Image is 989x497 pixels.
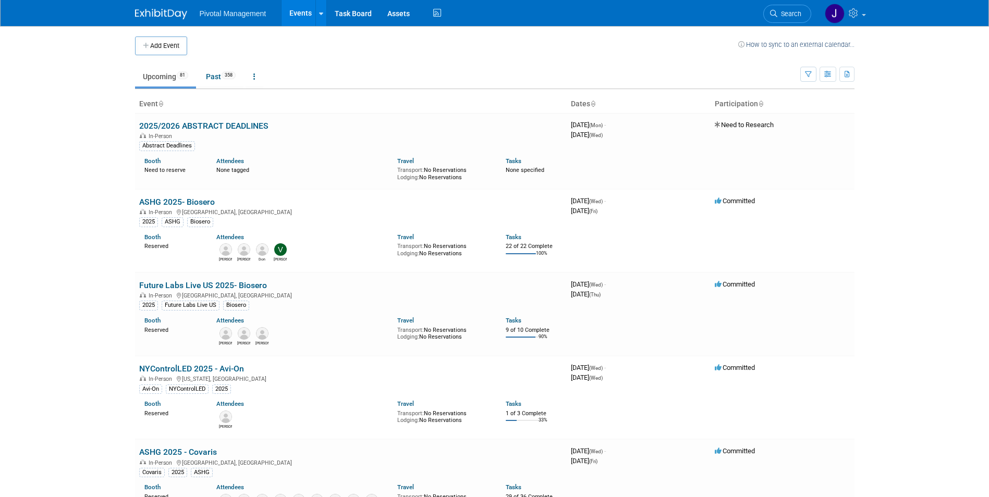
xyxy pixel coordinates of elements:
[397,417,419,424] span: Lodging:
[139,458,563,466] div: [GEOGRAPHIC_DATA], [GEOGRAPHIC_DATA]
[177,71,188,79] span: 81
[397,483,414,491] a: Travel
[139,468,165,477] div: Covaris
[158,100,163,108] a: Sort by Event Name
[571,457,597,465] span: [DATE]
[506,317,521,324] a: Tasks
[191,468,213,477] div: ASHG
[255,256,268,262] div: Don Janezic
[571,280,606,288] span: [DATE]
[715,364,755,371] span: Committed
[506,327,563,334] div: 9 of 10 Complete
[149,292,175,299] span: In-Person
[536,251,547,265] td: 100%
[397,325,490,341] div: No Reservations No Reservations
[219,423,232,429] div: Joe McGrath
[571,207,597,215] span: [DATE]
[238,243,250,256] img: Michael Malanga
[139,301,158,310] div: 2025
[144,325,201,334] div: Reserved
[397,250,419,257] span: Lodging:
[539,417,547,431] td: 33%
[777,10,801,18] span: Search
[590,100,595,108] a: Sort by Start Date
[216,165,389,174] div: None tagged
[711,95,854,113] th: Participation
[135,9,187,19] img: ExhibitDay
[144,317,161,324] a: Booth
[162,217,184,227] div: ASHG
[715,447,755,455] span: Committed
[397,400,414,407] a: Travel
[144,408,201,417] div: Reserved
[571,121,606,129] span: [DATE]
[222,71,236,79] span: 358
[212,384,231,394] div: 2025
[571,131,603,139] span: [DATE]
[216,483,244,491] a: Attendees
[139,141,195,151] div: Abstract Deadlines
[397,408,490,424] div: No Reservations No Reservations
[274,256,287,262] div: Valerie Weld
[397,167,424,173] span: Transport:
[140,209,146,214] img: In-Person Event
[397,317,414,324] a: Travel
[397,174,419,181] span: Lodging:
[223,301,249,310] div: Biosero
[589,365,603,371] span: (Wed)
[219,256,232,262] div: Michael Langan
[135,36,187,55] button: Add Event
[571,447,606,455] span: [DATE]
[219,340,232,346] div: Joseph (Joe) Rodriguez
[144,165,201,174] div: Need to reserve
[604,280,606,288] span: -
[397,410,424,417] span: Transport:
[238,327,250,340] img: Chirag Patel
[144,233,161,241] a: Booth
[604,364,606,371] span: -
[758,100,763,108] a: Sort by Participation Type
[255,340,268,346] div: Noah Vanderhyde
[715,197,755,205] span: Committed
[144,157,161,165] a: Booth
[567,95,711,113] th: Dates
[162,301,219,310] div: Future Labs Live US
[506,400,521,407] a: Tasks
[144,400,161,407] a: Booth
[506,410,563,417] div: 1 of 3 Complete
[506,167,544,173] span: None specified
[140,376,146,381] img: In-Person Event
[604,197,606,205] span: -
[604,447,606,455] span: -
[715,280,755,288] span: Committed
[763,5,811,23] a: Search
[571,364,606,371] span: [DATE]
[149,459,175,466] span: In-Person
[216,233,244,241] a: Attendees
[200,9,266,18] span: Pivotal Management
[571,374,603,381] span: [DATE]
[139,374,563,382] div: [US_STATE], [GEOGRAPHIC_DATA]
[139,197,215,207] a: ASHG 2025- Biosero
[219,327,232,340] img: Joseph (Joe) Rodriguez
[166,384,209,394] div: NYControlLED
[144,241,201,250] div: Reserved
[216,157,244,165] a: Attendees
[397,243,424,250] span: Transport:
[506,483,521,491] a: Tasks
[589,282,603,288] span: (Wed)
[140,459,146,465] img: In-Person Event
[589,458,597,464] span: (Fri)
[139,121,268,131] a: 2025/2026 ABSTRACT DEADLINES
[216,400,244,407] a: Attendees
[140,133,146,138] img: In-Person Event
[256,243,268,256] img: Don Janezic
[397,233,414,241] a: Travel
[140,292,146,297] img: In-Person Event
[216,317,244,324] a: Attendees
[571,290,601,298] span: [DATE]
[589,198,603,204] span: (Wed)
[237,256,250,262] div: Michael Malanga
[168,468,187,477] div: 2025
[219,411,232,423] img: Joe McGrath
